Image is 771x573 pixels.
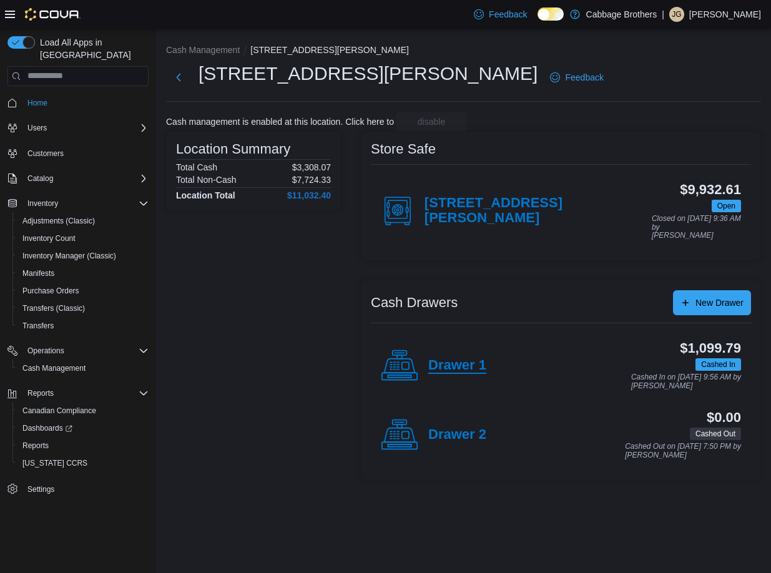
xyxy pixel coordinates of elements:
h3: Location Summary [176,142,290,157]
p: Cash management is enabled at this location. Click here to [166,117,394,127]
span: Home [22,95,149,110]
span: Purchase Orders [22,286,79,296]
a: Cash Management [17,361,91,376]
span: Feedback [565,71,603,84]
button: Customers [2,144,154,162]
button: Catalog [2,170,154,187]
span: New Drawer [695,296,744,309]
button: Home [2,94,154,112]
button: Settings [2,479,154,497]
p: Cashed Out on [DATE] 7:50 PM by [PERSON_NAME] [625,443,741,459]
button: Transfers [12,317,154,335]
span: Reports [17,438,149,453]
button: [US_STATE] CCRS [12,454,154,472]
h4: [STREET_ADDRESS][PERSON_NAME] [425,195,652,227]
span: Open [712,200,741,212]
a: Home [22,95,52,110]
p: | [662,7,664,22]
span: Load All Apps in [GEOGRAPHIC_DATA] [35,36,149,61]
p: [PERSON_NAME] [689,7,761,22]
span: Customers [27,149,64,159]
h4: Drawer 2 [428,427,486,443]
h6: Total Cash [176,162,217,172]
p: Closed on [DATE] 9:36 AM by [PERSON_NAME] [652,215,741,240]
a: Reports [17,438,54,453]
span: Open [717,200,735,212]
span: Customers [22,145,149,161]
span: Users [27,123,47,133]
a: Inventory Count [17,231,81,246]
span: Inventory [22,196,149,211]
button: Inventory [22,196,63,211]
span: Transfers (Classic) [17,301,149,316]
button: New Drawer [673,290,751,315]
span: Cashed In [695,358,741,371]
h3: $1,099.79 [680,341,741,356]
span: JG [672,7,681,22]
a: Adjustments (Classic) [17,213,100,228]
a: Dashboards [12,419,154,437]
span: Catalog [27,174,53,184]
a: Settings [22,482,59,497]
button: Canadian Compliance [12,402,154,419]
span: Settings [27,484,54,494]
h3: Cash Drawers [371,295,458,310]
button: Cash Management [166,45,240,55]
button: Inventory Manager (Classic) [12,247,154,265]
button: disable [396,112,466,132]
span: Reports [22,441,49,451]
nav: An example of EuiBreadcrumbs [166,44,761,59]
span: Dashboards [22,423,72,433]
button: Reports [2,384,154,402]
span: Cash Management [22,363,86,373]
span: Inventory Manager (Classic) [17,248,149,263]
p: Cabbage Brothers [586,7,657,22]
p: Cashed In on [DATE] 9:56 AM by [PERSON_NAME] [631,373,741,390]
span: Operations [27,346,64,356]
span: Inventory Manager (Classic) [22,251,116,261]
button: [STREET_ADDRESS][PERSON_NAME] [250,45,409,55]
input: Dark Mode [538,7,564,21]
button: Inventory Count [12,230,154,247]
span: Inventory [27,198,58,208]
a: Canadian Compliance [17,403,101,418]
button: Users [22,120,52,135]
a: [US_STATE] CCRS [17,456,92,471]
button: Operations [2,342,154,360]
span: Operations [22,343,149,358]
h3: Store Safe [371,142,436,157]
button: Reports [22,386,59,401]
span: Canadian Compliance [22,406,96,416]
button: Reports [12,437,154,454]
span: Home [27,98,47,108]
p: $3,308.07 [292,162,331,172]
span: Cashed In [701,359,735,370]
span: Settings [22,481,149,496]
span: [US_STATE] CCRS [22,458,87,468]
h1: [STREET_ADDRESS][PERSON_NAME] [199,61,538,86]
h4: Location Total [176,190,235,200]
span: Inventory Count [22,233,76,243]
img: Cova [25,8,81,21]
span: Catalog [22,171,149,186]
h6: Total Non-Cash [176,175,237,185]
button: Transfers (Classic) [12,300,154,317]
button: Manifests [12,265,154,282]
button: Adjustments (Classic) [12,212,154,230]
button: Users [2,119,154,137]
span: Manifests [17,266,149,281]
button: Purchase Orders [12,282,154,300]
span: Inventory Count [17,231,149,246]
span: Adjustments (Classic) [22,216,95,226]
span: Purchase Orders [17,283,149,298]
span: Reports [22,386,149,401]
a: Transfers (Classic) [17,301,90,316]
h3: $9,932.61 [680,182,741,197]
nav: Complex example [7,89,149,531]
div: Jenna Gottschalk [669,7,684,22]
a: Customers [22,146,69,161]
a: Transfers [17,318,59,333]
span: disable [418,115,445,128]
h4: Drawer 1 [428,358,486,374]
